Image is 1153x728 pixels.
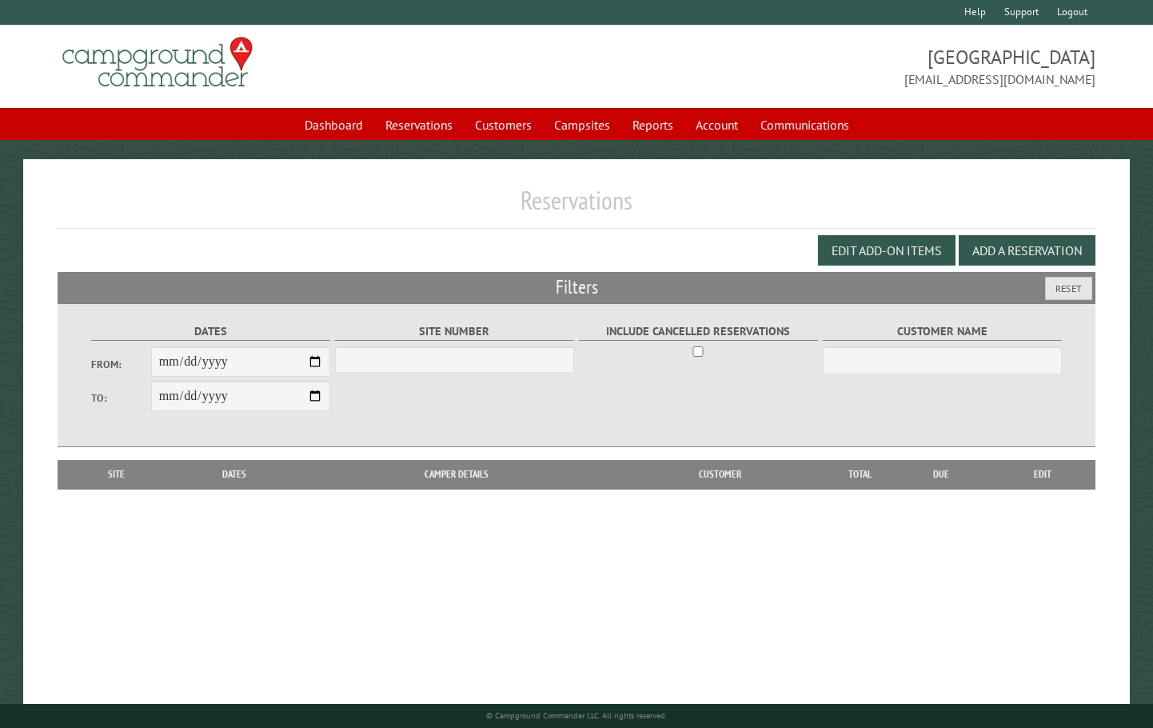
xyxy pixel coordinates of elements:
[91,357,151,372] label: From:
[686,110,748,140] a: Account
[892,460,990,489] th: Due
[301,460,612,489] th: Camper Details
[828,460,892,489] th: Total
[167,460,301,489] th: Dates
[58,31,257,94] img: Campground Commander
[91,390,151,406] label: To:
[579,322,818,341] label: Include Cancelled Reservations
[823,322,1062,341] label: Customer Name
[545,110,620,140] a: Campsites
[58,272,1095,302] h2: Filters
[959,235,1095,266] button: Add a Reservation
[335,322,574,341] label: Site Number
[486,710,667,721] small: © Campground Commander LLC. All rights reserved.
[623,110,683,140] a: Reports
[990,460,1095,489] th: Edit
[295,110,373,140] a: Dashboard
[91,322,330,341] label: Dates
[1045,277,1092,300] button: Reset
[576,44,1095,89] span: [GEOGRAPHIC_DATA] [EMAIL_ADDRESS][DOMAIN_NAME]
[376,110,462,140] a: Reservations
[465,110,541,140] a: Customers
[612,460,828,489] th: Customer
[818,235,956,266] button: Edit Add-on Items
[58,185,1095,229] h1: Reservations
[66,460,167,489] th: Site
[751,110,859,140] a: Communications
